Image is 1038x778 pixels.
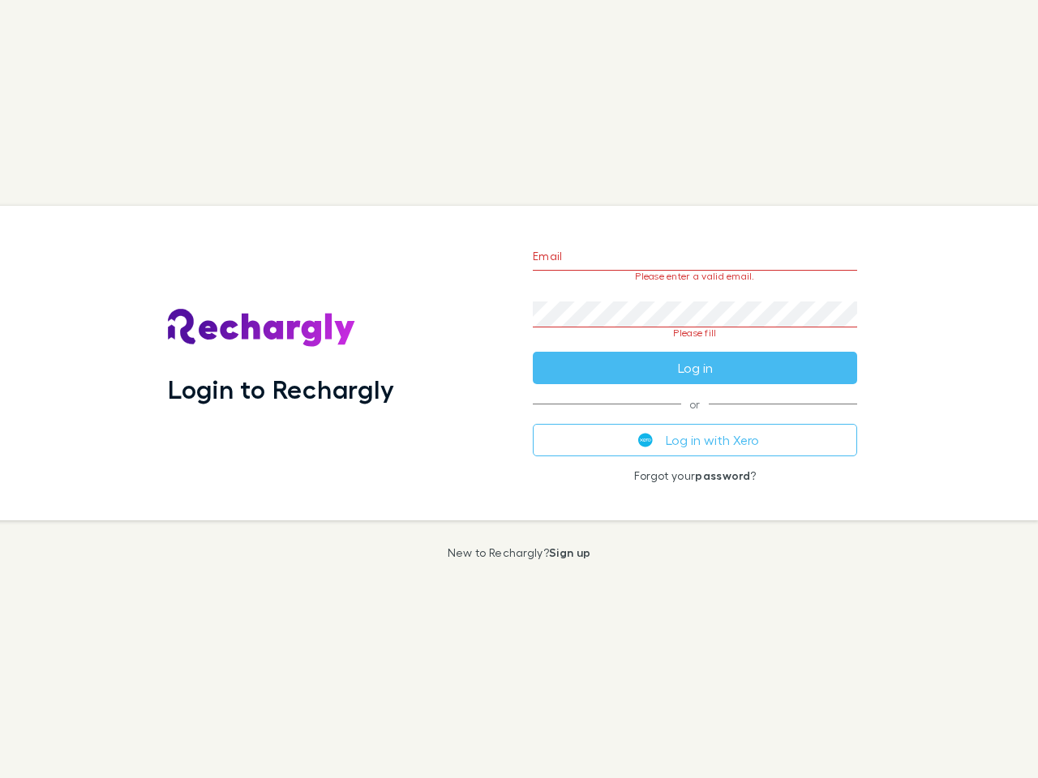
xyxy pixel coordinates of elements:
[533,424,857,456] button: Log in with Xero
[533,327,857,339] p: Please fill
[983,723,1022,762] iframe: Intercom live chat
[168,374,394,404] h1: Login to Rechargly
[533,352,857,384] button: Log in
[448,546,591,559] p: New to Rechargly?
[638,433,653,447] img: Xero's logo
[549,545,590,559] a: Sign up
[695,468,750,482] a: password
[533,469,857,482] p: Forgot your ?
[168,309,356,348] img: Rechargly's Logo
[533,271,857,282] p: Please enter a valid email.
